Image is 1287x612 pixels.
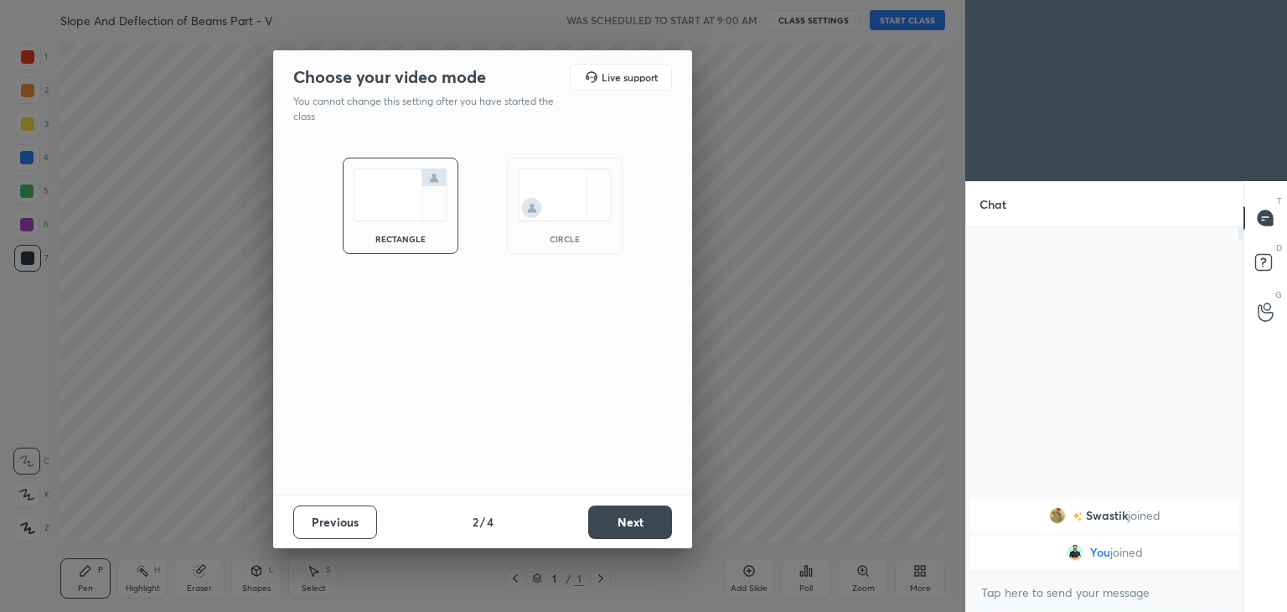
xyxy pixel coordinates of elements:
button: Previous [293,506,377,539]
h5: Live support [602,72,658,82]
h4: 4 [487,513,494,531]
p: T [1277,194,1282,207]
img: normalScreenIcon.ae25ed63.svg [354,169,447,221]
p: G [1275,288,1282,301]
div: rectangle [367,235,434,243]
span: joined [1128,509,1160,522]
p: Chat [966,182,1020,226]
p: You cannot change this setting after you have started the class [293,94,565,124]
img: 963340471ff5441e8619d0a0448153d9.jpg [1067,544,1083,561]
img: no-rating-badge.077c3623.svg [1072,512,1083,521]
h4: / [480,513,485,531]
img: circleScreenIcon.acc0effb.svg [518,169,612,221]
span: Swastik [1086,509,1128,522]
p: D [1276,241,1282,254]
img: 536b96a0ae7d46beb9c942d9ff77c6f8.jpg [1049,507,1066,524]
div: grid [966,495,1243,573]
div: circle [531,235,598,243]
button: Next [588,506,672,539]
span: joined [1110,546,1143,559]
h4: 2 [473,513,478,531]
span: You [1090,546,1110,559]
h2: Choose your video mode [293,66,486,88]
